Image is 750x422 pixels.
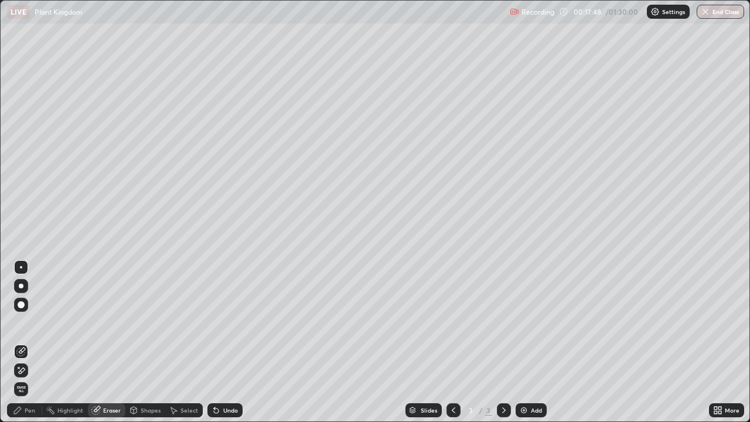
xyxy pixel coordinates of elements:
img: end-class-cross [701,7,710,16]
img: add-slide-button [519,406,529,415]
div: Shapes [141,407,161,413]
div: Slides [421,407,437,413]
div: Eraser [103,407,121,413]
div: More [725,407,739,413]
div: Highlight [57,407,83,413]
div: Add [531,407,542,413]
img: recording.375f2c34.svg [510,7,519,16]
p: Plant Kingdom [35,7,83,16]
button: End Class [697,5,744,19]
div: / [479,407,483,414]
span: Erase all [15,386,28,393]
p: Settings [662,9,685,15]
div: 3 [485,405,492,416]
p: Recording [521,8,554,16]
img: class-settings-icons [650,7,660,16]
div: 3 [465,407,477,414]
div: Select [180,407,198,413]
p: LIVE [11,7,26,16]
div: Undo [223,407,238,413]
div: Pen [25,407,35,413]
